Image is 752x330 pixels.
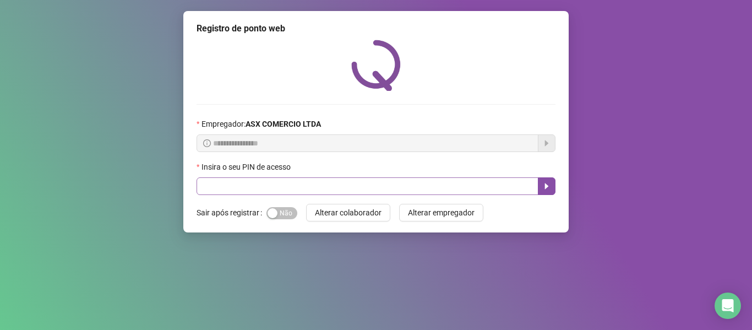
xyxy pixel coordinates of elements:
[246,120,321,128] strong: ASX COMERCIO LTDA
[399,204,483,221] button: Alterar empregador
[197,161,298,173] label: Insira o seu PIN de acesso
[203,139,211,147] span: info-circle
[715,293,741,319] div: Open Intercom Messenger
[408,207,475,219] span: Alterar empregador
[306,204,390,221] button: Alterar colaborador
[542,182,551,191] span: caret-right
[197,204,266,221] label: Sair após registrar
[197,22,555,35] div: Registro de ponto web
[315,207,382,219] span: Alterar colaborador
[201,118,321,130] span: Empregador :
[351,40,401,91] img: QRPoint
